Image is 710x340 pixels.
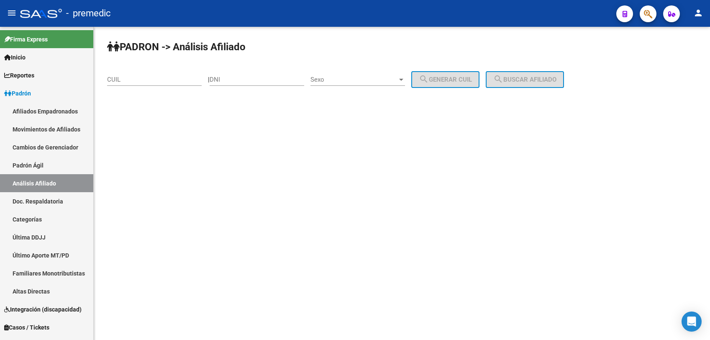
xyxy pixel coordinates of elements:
div: Open Intercom Messenger [682,312,702,332]
span: Padrón [4,89,31,98]
button: Buscar afiliado [486,71,564,88]
mat-icon: search [493,74,503,84]
mat-icon: search [419,74,429,84]
button: Generar CUIL [411,71,479,88]
span: Casos / Tickets [4,323,49,332]
mat-icon: menu [7,8,17,18]
strong: PADRON -> Análisis Afiliado [107,41,246,53]
span: Buscar afiliado [493,76,556,83]
span: Reportes [4,71,34,80]
div: | [208,76,486,83]
span: - premedic [66,4,111,23]
mat-icon: person [693,8,703,18]
span: Sexo [310,76,397,83]
span: Integración (discapacidad) [4,305,82,314]
span: Firma Express [4,35,48,44]
span: Generar CUIL [419,76,472,83]
span: Inicio [4,53,26,62]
